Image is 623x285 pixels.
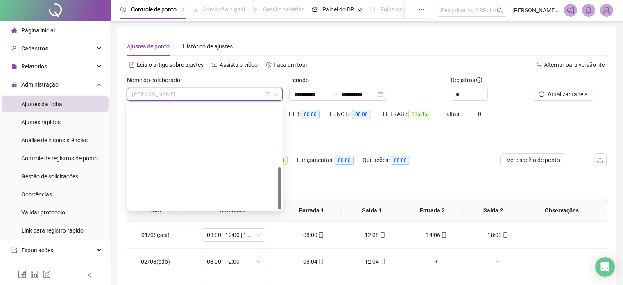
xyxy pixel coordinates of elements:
[412,257,461,266] div: +
[532,88,594,101] button: Atualizar tabela
[317,232,324,238] span: mobile
[265,92,270,97] span: filter
[11,27,17,33] span: home
[11,247,17,253] span: export
[408,110,430,119] span: 116:46
[497,7,503,14] span: search
[21,101,62,107] span: Ajustes da folha
[440,232,447,238] span: mobile
[383,109,443,119] div: H. TRAB.:
[301,110,320,119] span: 00:00
[192,7,198,12] span: file-done
[120,7,126,12] span: clock-circle
[207,255,261,268] span: 08:00 - 12:00
[567,7,574,14] span: notification
[21,137,88,144] span: Análise de inconsistências
[476,77,482,83] span: info-circle
[21,209,65,216] span: Validar protocolo
[332,91,338,98] span: swap-right
[21,191,52,198] span: Ocorrências
[600,4,613,16] img: 83770
[21,173,78,180] span: Gestão de solicitações
[535,230,583,239] div: -
[512,6,559,15] span: [PERSON_NAME] Advogados
[451,75,482,84] span: Registros
[478,111,481,117] span: 0
[129,62,135,68] span: file-text
[281,199,342,222] th: Entrada 1
[137,62,204,68] span: Leia o artigo sobre ajustes
[203,6,245,13] span: Admissão digital
[507,155,560,164] span: Ver espelho de ponto
[381,6,433,13] span: Folha de pagamento
[274,62,308,68] span: Faça um tour
[463,199,523,222] th: Saída 2
[412,230,461,239] div: 14:06
[530,206,594,215] span: Observações
[523,199,600,222] th: Observações
[500,153,566,166] button: Ver espelho de ponto
[127,43,170,50] span: Ajustes de ponto
[362,155,422,165] div: Quitações:
[273,92,278,97] span: down
[595,257,615,277] div: Open Intercom Messenger
[132,88,278,100] span: SANDY KATRINE MARQUES MARQUES
[290,230,338,239] div: 08:00
[548,90,588,99] span: Atualizar tabela
[131,6,177,13] span: Controle de ponto
[544,62,605,68] span: Alternar para versão lite
[207,229,261,241] span: 08:00 - 12:00 | 14:00 - 18:00
[263,6,304,13] span: Gestão de férias
[335,156,354,165] span: 00:00
[358,7,362,12] span: pushpin
[322,6,354,13] span: Painel do DP
[11,46,17,51] span: user-add
[18,270,26,278] span: facebook
[474,230,522,239] div: 18:03
[312,7,317,12] span: dashboard
[30,270,39,278] span: linkedin
[535,257,583,266] div: -
[379,232,385,238] span: mobile
[11,64,17,69] span: file
[351,230,399,239] div: 12:08
[352,110,371,119] span: 00:00
[11,82,17,87] span: lock
[127,199,184,222] th: Data
[183,43,233,50] span: Histórico de ajustes
[21,119,61,125] span: Ajustes rápidos
[474,257,522,266] div: +
[585,7,592,14] span: bell
[127,75,188,84] label: Nome do colaborador
[21,227,84,234] span: Link para registro rápido
[141,232,170,238] span: 01/08(sex)
[43,270,51,278] span: instagram
[419,7,424,12] span: ellipsis
[317,259,324,264] span: mobile
[220,62,258,68] span: Assista o vídeo
[297,155,362,165] div: Lançamentos:
[402,199,463,222] th: Entrada 2
[330,109,383,119] div: H. NOT.:
[21,27,55,34] span: Página inicial
[141,258,170,265] span: 02/08(sáb)
[21,45,48,52] span: Cadastros
[21,81,59,88] span: Administração
[266,62,272,68] span: history
[212,62,217,68] span: youtube
[21,265,52,271] span: Integrações
[342,199,402,222] th: Saída 1
[332,91,338,98] span: to
[370,7,376,12] span: book
[443,111,462,117] span: Faltas:
[21,155,98,162] span: Controle de registros de ponto
[597,157,603,163] span: upload
[21,247,53,253] span: Exportações
[379,259,385,264] span: mobile
[502,232,508,238] span: mobile
[391,156,410,165] span: 00:00
[21,63,47,70] span: Relatórios
[180,7,185,12] span: pushpin
[289,109,330,119] div: HE 3:
[290,257,338,266] div: 08:04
